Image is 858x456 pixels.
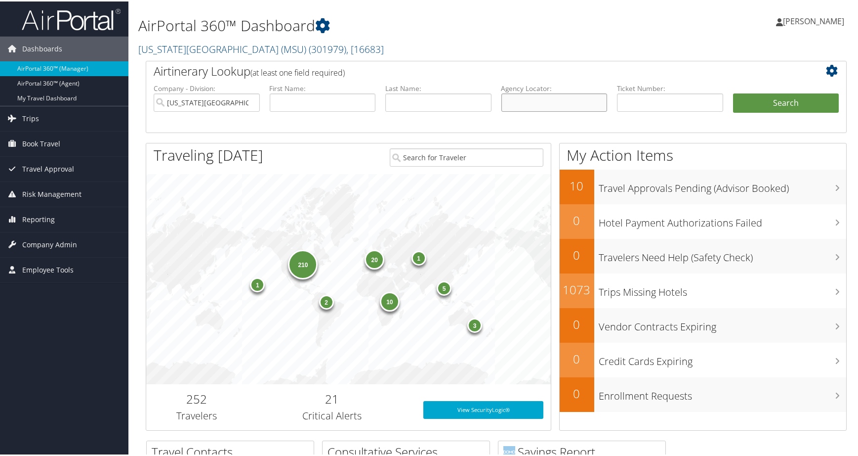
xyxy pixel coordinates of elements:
span: Risk Management [22,181,82,205]
div: 210 [288,248,318,278]
a: 0Hotel Payment Authorizations Failed [560,203,847,237]
h3: Hotel Payment Authorizations Failed [599,210,847,228]
h2: 0 [560,384,594,401]
img: airportal-logo.png [22,6,121,30]
a: 0Credit Cards Expiring [560,341,847,376]
a: 10Travel Approvals Pending (Advisor Booked) [560,168,847,203]
label: Ticket Number: [617,82,723,92]
div: 3 [467,317,482,331]
h3: Enrollment Requests [599,383,847,402]
input: Search for Traveler [390,147,543,165]
label: Company - Division: [154,82,260,92]
span: [PERSON_NAME] [783,14,844,25]
h3: Travel Approvals Pending (Advisor Booked) [599,175,847,194]
a: 1073Trips Missing Hotels [560,272,847,307]
label: Last Name: [385,82,491,92]
h1: AirPortal 360™ Dashboard [138,14,615,35]
h1: Traveling [DATE] [154,143,263,164]
h2: 0 [560,315,594,331]
h1: My Action Items [560,143,847,164]
h2: 1073 [560,280,594,297]
span: Company Admin [22,231,77,256]
div: 20 [365,248,384,268]
h2: 21 [255,389,409,406]
h2: 0 [560,245,594,262]
span: ( 301979 ) [309,41,346,54]
h3: Trips Missing Hotels [599,279,847,298]
a: [US_STATE][GEOGRAPHIC_DATA] (MSU) [138,41,384,54]
h3: Critical Alerts [255,408,409,421]
h2: 0 [560,349,594,366]
span: Book Travel [22,130,60,155]
span: Dashboards [22,35,62,60]
h2: 10 [560,176,594,193]
h3: Travelers Need Help (Safety Check) [599,244,847,263]
div: 2 [319,293,333,308]
div: 10 [380,290,400,310]
a: 0Travelers Need Help (Safety Check) [560,237,847,272]
h2: 252 [154,389,240,406]
button: Search [733,92,839,112]
div: 1 [250,276,265,291]
span: Travel Approval [22,155,74,180]
span: , [ 16683 ] [346,41,384,54]
h2: Airtinerary Lookup [154,61,780,78]
h3: Vendor Contracts Expiring [599,314,847,332]
a: 0Enrollment Requests [560,376,847,410]
span: (at least one field required) [250,66,345,77]
div: 5 [437,279,451,294]
h3: Travelers [154,408,240,421]
h3: Credit Cards Expiring [599,348,847,367]
a: 0Vendor Contracts Expiring [560,307,847,341]
label: Agency Locator: [501,82,608,92]
label: First Name: [270,82,376,92]
span: Employee Tools [22,256,74,281]
a: [PERSON_NAME] [776,5,854,35]
div: 1 [411,249,426,264]
h2: 0 [560,211,594,228]
span: Reporting [22,206,55,230]
span: Trips [22,105,39,130]
a: View SecurityLogic® [423,400,543,417]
